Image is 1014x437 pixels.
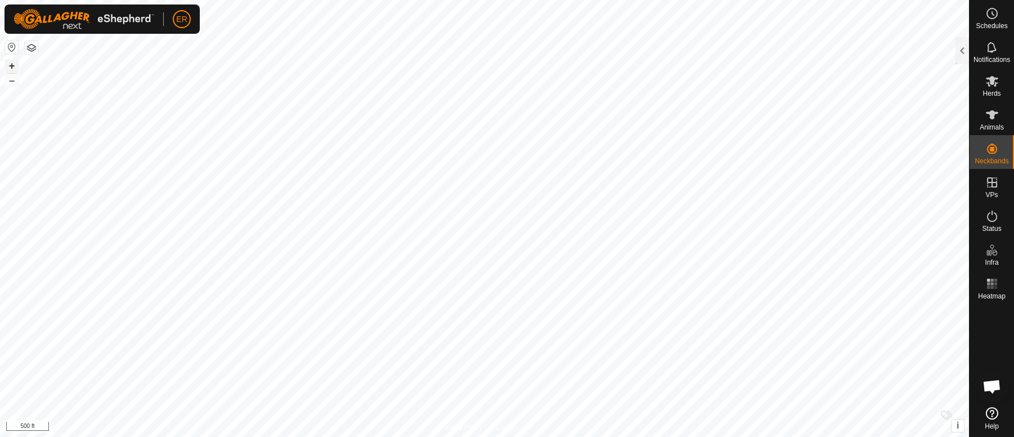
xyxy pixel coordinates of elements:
button: Reset Map [5,41,19,54]
button: + [5,59,19,73]
button: i [952,420,964,432]
button: Map Layers [25,41,38,55]
span: Status [982,225,1001,232]
span: Help [985,423,999,430]
span: Herds [982,90,1000,97]
span: Heatmap [978,293,1006,300]
a: Help [970,403,1014,434]
span: i [957,421,959,430]
span: Neckbands [975,158,1008,164]
a: Privacy Policy [440,422,482,432]
span: Animals [980,124,1004,131]
span: VPs [985,191,998,198]
a: Contact Us [496,422,529,432]
img: Gallagher Logo [14,9,154,29]
span: ER [176,14,187,25]
span: Schedules [976,23,1007,29]
div: Open chat [975,369,1009,403]
span: Infra [985,259,998,266]
span: Notifications [973,56,1010,63]
button: – [5,74,19,87]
